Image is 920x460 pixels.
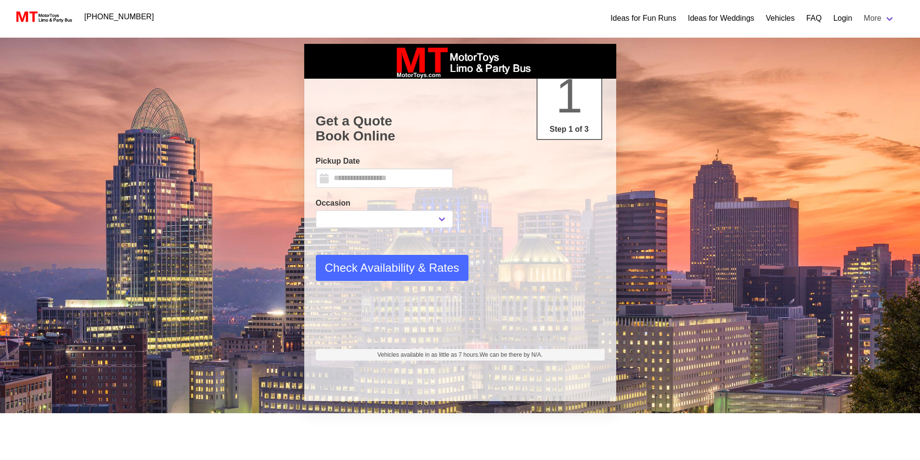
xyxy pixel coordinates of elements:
h1: Get a Quote Book Online [316,113,605,144]
span: Vehicles available in as little as 7 hours. [378,350,543,359]
label: Occasion [316,197,453,209]
a: FAQ [806,13,821,24]
span: Check Availability & Rates [325,259,459,277]
span: We can be there by N/A. [480,351,543,358]
img: box_logo_brand.jpeg [388,44,533,79]
button: Check Availability & Rates [316,255,468,281]
a: Vehicles [766,13,795,24]
a: Ideas for Fun Runs [610,13,676,24]
label: Pickup Date [316,155,453,167]
a: Login [833,13,852,24]
a: Ideas for Weddings [688,13,754,24]
img: MotorToys Logo [14,10,73,24]
a: More [858,9,901,28]
a: [PHONE_NUMBER] [79,7,160,27]
span: 1 [556,69,583,123]
p: Step 1 of 3 [541,124,597,135]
